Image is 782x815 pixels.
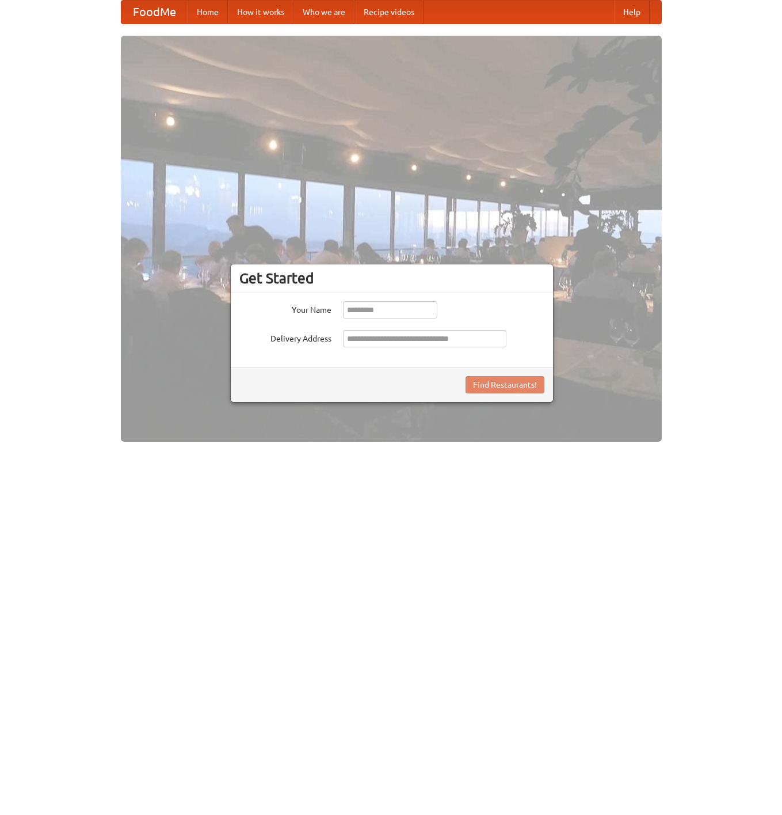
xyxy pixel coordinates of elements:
[239,270,544,287] h3: Get Started
[239,301,331,316] label: Your Name
[293,1,354,24] a: Who we are
[188,1,228,24] a: Home
[466,376,544,393] button: Find Restaurants!
[121,1,188,24] a: FoodMe
[354,1,424,24] a: Recipe videos
[239,330,331,344] label: Delivery Address
[614,1,650,24] a: Help
[228,1,293,24] a: How it works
